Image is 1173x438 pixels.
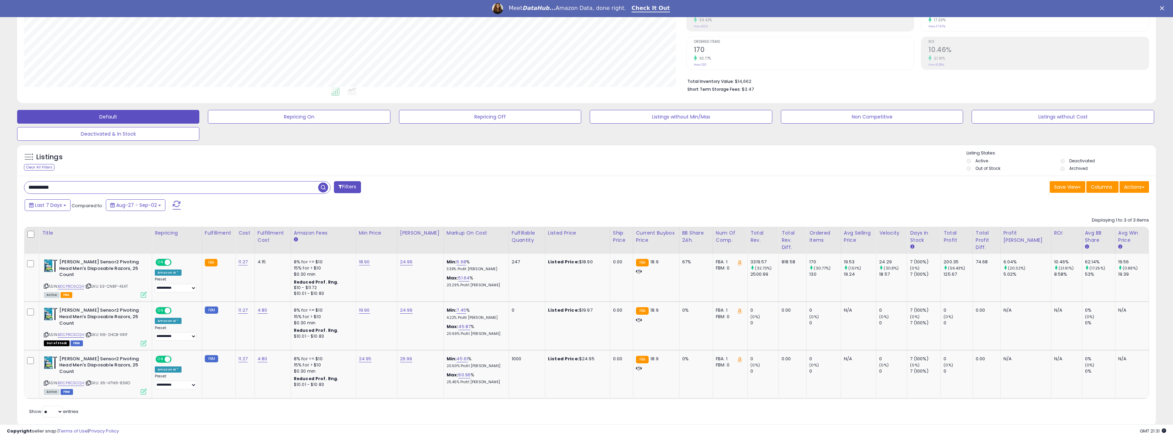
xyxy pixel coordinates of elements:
[879,307,907,313] div: 0
[59,307,142,328] b: [PERSON_NAME] Sensor2 Pivoting Head Men's Disposable Razors, 25 Count
[294,279,339,285] b: Reduced Prof. Rng.
[85,284,128,289] span: | SKU: E3-CN8F-4EAT
[687,86,741,92] b: Short Term Storage Fees:
[932,17,946,23] small: 17.20%
[809,229,838,244] div: Ordered Items
[682,307,708,313] div: 0%
[457,355,468,362] a: 45.61
[238,259,248,265] a: 11.27
[809,356,840,362] div: 0
[944,229,970,244] div: Total Profit
[155,318,182,324] div: Amazon AI *
[512,259,540,265] div: 247
[682,259,708,265] div: 67%
[1085,362,1095,368] small: (0%)
[294,314,351,320] div: 15% for > $10
[509,5,626,12] div: Meet Amazon Data, done right.
[25,199,71,211] button: Last 7 Days
[879,229,904,237] div: Velocity
[294,382,351,388] div: $10.01 - $10.83
[814,265,831,271] small: (30.77%)
[755,265,772,271] small: (32.73%)
[171,356,182,362] span: OFF
[71,340,83,346] span: FBM
[910,229,938,244] div: Days In Stock
[716,259,742,265] div: FBA: 1
[548,356,605,362] div: $24.95
[590,110,772,124] button: Listings without Min/Max
[910,356,940,362] div: 7 (100%)
[809,307,840,313] div: 0
[35,202,62,209] span: Last 7 Days
[879,259,907,265] div: 24.29
[294,320,351,326] div: $0.30 min
[205,306,218,314] small: FBM
[1003,259,1051,265] div: 6.04%
[258,259,286,265] div: 4.15
[636,229,676,244] div: Current Buybox Price
[444,227,509,254] th: The percentage added to the cost of goods (COGS) that forms the calculator for Min & Max prices.
[944,320,972,326] div: 0
[7,428,119,435] div: seller snap | |
[59,259,142,280] b: [PERSON_NAME] Sensor2 Pivoting Head Men's Disposable Razors, 25 Count
[238,355,248,362] a: 11.27
[155,374,197,389] div: Preset:
[447,229,506,237] div: Markup on Cost
[944,307,972,313] div: 0
[632,5,670,12] a: Check It Out
[782,356,801,362] div: 0.00
[694,24,708,28] small: Prev: $126
[976,307,995,313] div: 0.00
[750,362,760,368] small: (0%)
[809,368,840,374] div: 0
[910,368,940,374] div: 7 (100%)
[458,372,471,378] a: 60.96
[1120,181,1149,193] button: Actions
[910,362,920,368] small: (0%)
[782,259,801,265] div: 818.58
[944,356,972,362] div: 0
[975,165,1000,171] label: Out of Stock
[447,275,459,281] b: Max:
[809,362,819,368] small: (0%)
[750,368,778,374] div: 0
[948,265,965,271] small: (59.43%)
[928,24,945,28] small: Prev: 17.67%
[650,259,659,265] span: 18.9
[1085,368,1115,374] div: 0%
[1003,356,1046,362] div: N/A
[879,368,907,374] div: 0
[1140,428,1166,434] span: 2025-09-10 21:31 GMT
[910,314,920,320] small: (0%)
[294,368,351,374] div: $0.30 min
[447,259,503,272] div: %
[750,314,760,320] small: (0%)
[447,372,459,378] b: Max:
[694,63,707,67] small: Prev: 130
[1092,217,1149,224] div: Displaying 1 to 3 of 3 items
[844,307,871,313] div: N/A
[932,56,945,61] small: 21.91%
[781,110,963,124] button: Non Competitive
[1089,265,1105,271] small: (17.25%)
[716,314,742,320] div: FBM: 0
[447,307,503,320] div: %
[44,340,70,346] span: All listings that are currently out of stock and unavailable for purchase on Amazon
[205,259,217,266] small: FBA
[359,259,370,265] a: 18.90
[910,265,920,271] small: (0%)
[171,308,182,314] span: OFF
[972,110,1154,124] button: Listings without Cost
[976,356,995,362] div: 0.00
[457,307,466,314] a: 7.45
[294,285,351,291] div: $10 - $11.72
[750,307,778,313] div: 0
[116,202,157,209] span: Aug-27 - Sep-02
[1118,356,1144,362] div: N/A
[512,229,542,244] div: Fulfillable Quantity
[447,259,457,265] b: Min:
[944,368,972,374] div: 0
[910,259,940,265] div: 7 (100%)
[750,229,776,244] div: Total Rev.
[1118,259,1149,265] div: 19.56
